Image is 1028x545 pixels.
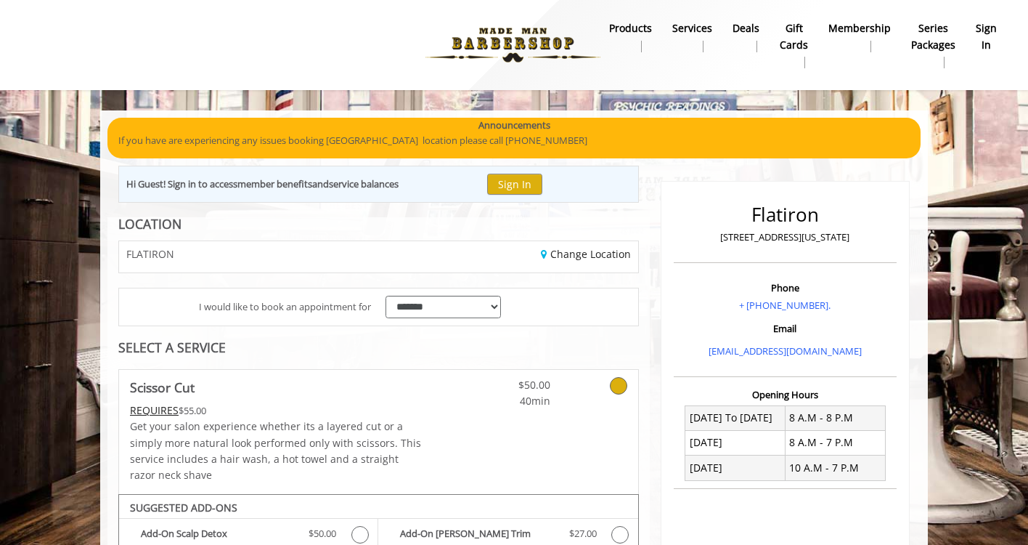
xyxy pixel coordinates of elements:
a: DealsDeals [722,18,770,56]
a: [EMAIL_ADDRESS][DOMAIN_NAME] [709,344,862,358]
a: MembershipMembership [818,18,901,56]
a: Gift cardsgift cards [770,18,818,72]
a: Series packagesSeries packages [901,18,966,72]
a: Productsproducts [599,18,662,56]
b: Announcements [478,118,550,133]
b: Services [672,20,712,36]
b: service balances [329,177,399,190]
td: 8 A.M - 8 P.M [785,405,885,430]
b: Series packages [911,20,955,53]
h3: Opening Hours [674,389,897,400]
span: FLATIRON [126,249,174,259]
span: $50.00 [465,377,550,393]
b: LOCATION [118,215,181,233]
h3: Phone [677,283,893,293]
span: $27.00 [569,526,597,541]
span: 40min [465,393,550,409]
a: ServicesServices [662,18,722,56]
div: SELECT A SERVICE [118,341,639,355]
div: $55.00 [130,403,422,419]
p: [STREET_ADDRESS][US_STATE] [677,230,893,245]
p: If you have are experiencing any issues booking [GEOGRAPHIC_DATA] location please call [PHONE_NUM... [118,133,910,148]
b: gift cards [780,20,808,53]
b: Scissor Cut [130,377,195,397]
img: Made Man Barbershop logo [413,5,613,85]
span: This service needs some Advance to be paid before we block your appointment [130,403,179,417]
button: Sign In [487,174,542,195]
p: Get your salon experience whether its a layered cut or a simply more natural look performed only ... [130,419,422,484]
b: products [609,20,652,36]
b: sign in [976,20,997,53]
td: 10 A.M - 7 P.M [785,456,885,480]
b: Deals [733,20,759,36]
span: $50.00 [309,526,336,541]
td: 8 A.M - 7 P.M [785,430,885,455]
h2: Flatiron [677,204,893,225]
td: [DATE] [685,456,786,480]
a: Change Location [541,247,631,261]
a: + [PHONE_NUMBER]. [739,299,831,312]
b: member benefits [237,177,312,190]
td: [DATE] To [DATE] [685,405,786,430]
td: [DATE] [685,430,786,455]
div: Hi Guest! Sign in to access and [126,177,399,192]
b: SUGGESTED ADD-ONS [130,501,237,514]
b: Membership [828,20,891,36]
span: I would like to book an appointment for [199,299,371,315]
h3: Email [677,323,893,334]
a: sign insign in [966,18,1007,56]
